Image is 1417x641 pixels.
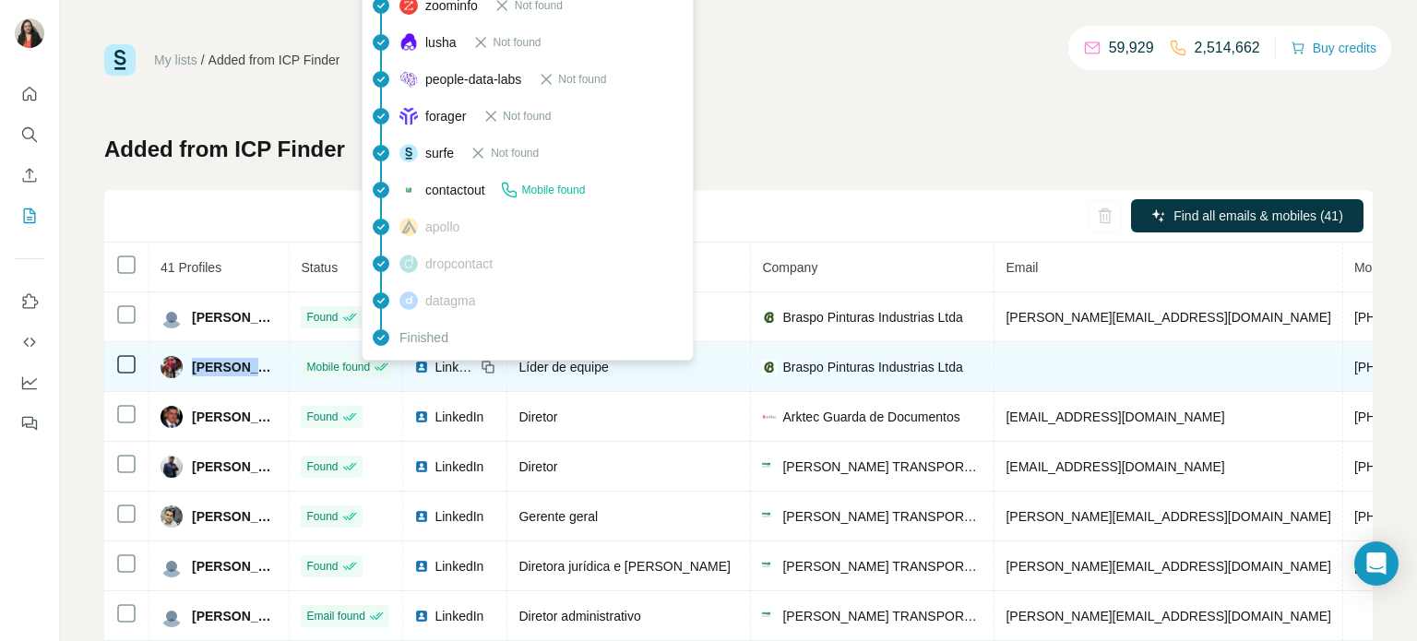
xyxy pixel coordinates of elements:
[161,406,183,428] img: Avatar
[425,70,521,89] span: people-data-labs
[518,360,608,374] span: Líder de equipe
[15,285,44,318] button: Use Surfe on LinkedIn
[161,306,183,328] img: Avatar
[762,360,777,374] img: company-logo
[161,456,183,478] img: Avatar
[559,71,607,88] span: Not found
[1006,509,1330,524] span: [PERSON_NAME][EMAIL_ADDRESS][DOMAIN_NAME]
[15,366,44,399] button: Dashboard
[1291,35,1376,61] button: Buy credits
[15,326,44,359] button: Use Surfe API
[399,291,418,310] img: provider datagma logo
[414,559,429,574] img: LinkedIn logo
[306,558,338,575] span: Found
[782,457,982,476] span: [PERSON_NAME] TRANSPORTES
[518,559,731,574] span: Diretora jurídica e [PERSON_NAME]
[104,135,345,164] h1: Added from ICP Finder
[518,509,598,524] span: Gerente geral
[15,118,44,151] button: Search
[399,144,418,162] img: provider surfe logo
[161,605,183,627] img: Avatar
[762,410,777,424] img: company-logo
[1006,609,1330,623] span: [PERSON_NAME][EMAIL_ADDRESS][DOMAIN_NAME]
[15,199,44,232] button: My lists
[1006,310,1330,325] span: [PERSON_NAME][EMAIL_ADDRESS][DOMAIN_NAME]
[306,508,338,525] span: Found
[782,507,982,526] span: [PERSON_NAME] TRANSPORTES
[306,359,370,375] span: Mobile found
[399,218,418,236] img: provider apollo logo
[15,159,44,192] button: Enrich CSV
[762,509,777,524] img: company-logo
[762,310,777,325] img: company-logo
[762,559,777,574] img: company-logo
[301,260,338,275] span: Status
[1006,459,1224,474] span: [EMAIL_ADDRESS][DOMAIN_NAME]
[414,509,429,524] img: LinkedIn logo
[399,33,418,52] img: provider lusha logo
[399,255,418,273] img: provider dropcontact logo
[425,33,456,52] span: lusha
[161,260,221,275] span: 41 Profiles
[782,557,982,576] span: [PERSON_NAME] TRANSPORTES
[762,260,817,275] span: Company
[782,308,962,326] span: Braspo Pinturas Industrias Ltda
[1131,199,1363,232] button: Find all emails & mobiles (41)
[192,557,278,576] span: [PERSON_NAME]
[15,77,44,111] button: Quick start
[425,181,485,199] span: contactout
[306,409,338,425] span: Found
[425,255,493,273] span: dropcontact
[192,358,278,376] span: [PERSON_NAME]
[192,507,278,526] span: [PERSON_NAME]
[1006,260,1038,275] span: Email
[518,609,640,623] span: Diretor administrativo
[1006,410,1224,424] span: [EMAIL_ADDRESS][DOMAIN_NAME]
[762,609,777,623] img: company-logo
[504,108,552,125] span: Not found
[15,407,44,440] button: Feedback
[414,360,429,374] img: LinkedIn logo
[782,607,982,625] span: [PERSON_NAME] TRANSPORTES
[435,358,475,376] span: LinkedIn
[1006,559,1330,574] span: [PERSON_NAME][EMAIL_ADDRESS][DOMAIN_NAME]
[782,358,962,376] span: Braspo Pinturas Industrias Ltda
[435,557,483,576] span: LinkedIn
[161,356,183,378] img: Avatar
[192,607,278,625] span: [PERSON_NAME]
[414,609,429,623] img: LinkedIn logo
[399,71,418,88] img: provider people-data-labs logo
[425,218,459,236] span: apollo
[522,182,586,198] span: Mobile found
[306,458,338,475] span: Found
[192,457,278,476] span: [PERSON_NAME]
[491,145,539,161] span: Not found
[399,107,418,125] img: provider forager logo
[518,410,557,424] span: Diretor
[192,408,278,426] span: [PERSON_NAME]
[306,309,338,326] span: Found
[1173,207,1343,225] span: Find all emails & mobiles (41)
[104,44,136,76] img: Surfe Logo
[435,408,483,426] span: LinkedIn
[1109,37,1154,59] p: 59,929
[435,457,483,476] span: LinkedIn
[154,53,197,67] a: My lists
[15,18,44,48] img: Avatar
[1354,260,1392,275] span: Mobile
[782,408,959,426] span: Arktec Guarda de Documentos
[161,555,183,577] img: Avatar
[518,459,557,474] span: Diretor
[399,185,418,195] img: provider contactout logo
[1195,37,1260,59] p: 2,514,662
[399,328,448,347] span: Finished
[306,608,364,624] span: Email found
[161,505,183,528] img: Avatar
[435,607,483,625] span: LinkedIn
[494,34,542,51] span: Not found
[1354,541,1399,586] div: Open Intercom Messenger
[762,459,777,474] img: company-logo
[425,144,454,162] span: surfe
[425,291,475,310] span: datagma
[435,507,483,526] span: LinkedIn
